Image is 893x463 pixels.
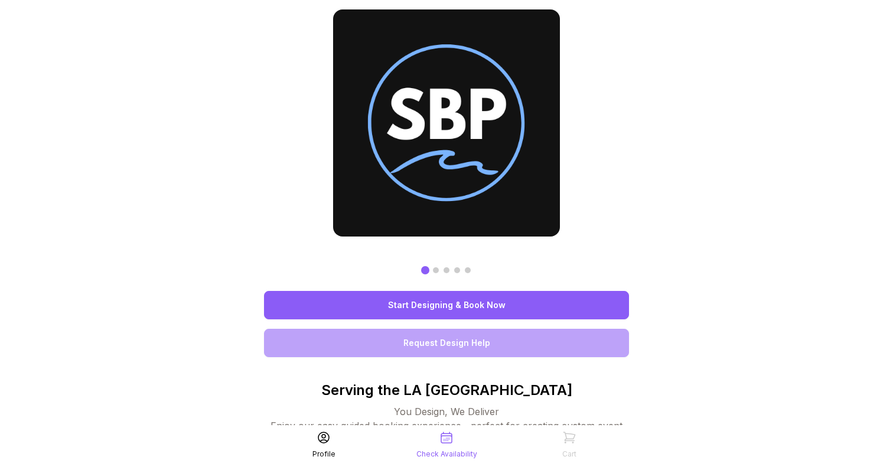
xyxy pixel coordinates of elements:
[562,449,576,459] div: Cart
[264,291,629,319] a: Start Designing & Book Now
[264,381,629,400] p: Serving the LA [GEOGRAPHIC_DATA]
[312,449,335,459] div: Profile
[416,449,477,459] div: Check Availability
[264,329,629,357] a: Request Design Help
